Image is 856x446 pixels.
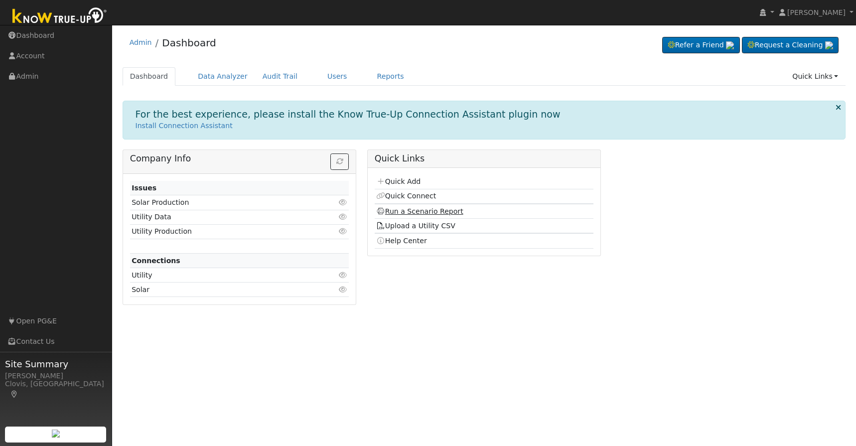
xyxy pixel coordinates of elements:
[130,210,314,224] td: Utility Data
[136,109,561,120] h1: For the best experience, please install the Know True-Up Connection Assistant plugin now
[825,41,833,49] img: retrieve
[376,207,463,215] a: Run a Scenario Report
[5,357,107,371] span: Site Summary
[320,67,355,86] a: Users
[130,283,314,297] td: Solar
[255,67,305,86] a: Audit Trail
[338,213,347,220] i: Click to view
[338,199,347,206] i: Click to view
[162,37,216,49] a: Dashboard
[376,192,436,200] a: Quick Connect
[742,37,839,54] a: Request a Cleaning
[130,153,349,164] h5: Company Info
[130,195,314,210] td: Solar Production
[370,67,412,86] a: Reports
[376,222,455,230] a: Upload a Utility CSV
[726,41,734,49] img: retrieve
[5,371,107,381] div: [PERSON_NAME]
[338,286,347,293] i: Click to view
[136,122,233,130] a: Install Connection Assistant
[130,268,314,283] td: Utility
[338,272,347,279] i: Click to view
[5,379,107,400] div: Clovis, [GEOGRAPHIC_DATA]
[376,177,421,185] a: Quick Add
[338,228,347,235] i: Click to view
[190,67,255,86] a: Data Analyzer
[123,67,176,86] a: Dashboard
[132,184,156,192] strong: Issues
[662,37,740,54] a: Refer a Friend
[7,5,112,28] img: Know True-Up
[52,430,60,438] img: retrieve
[785,67,846,86] a: Quick Links
[10,390,19,398] a: Map
[130,224,314,239] td: Utility Production
[375,153,594,164] h5: Quick Links
[130,38,152,46] a: Admin
[787,8,846,16] span: [PERSON_NAME]
[132,257,180,265] strong: Connections
[376,237,427,245] a: Help Center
